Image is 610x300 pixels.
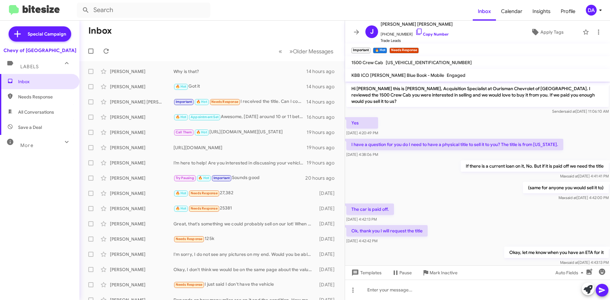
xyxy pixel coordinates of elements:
[346,139,563,150] p: I have a question for you do I need to have a physical title to sell it to you? The title is from...
[20,143,33,148] span: More
[559,195,609,200] span: Max [DATE] 4:42:00 PM
[346,217,377,222] span: [DATE] 4:42:13 PM
[191,206,218,210] span: Needs Response
[173,205,316,212] div: 25381
[386,60,472,65] span: [US_VEHICLE_IDENTIFICATION_NUMBER]
[191,191,218,195] span: Needs Response
[316,282,340,288] div: [DATE]
[173,221,316,227] div: Great, that's something we could probably sell on our lot! When would you be able to stop by so w...
[552,109,609,114] span: Sender [DATE] 11:06:10 AM
[173,190,316,197] div: 27,382
[110,251,173,257] div: [PERSON_NAME]
[176,206,186,210] span: 🔥 Hot
[173,251,316,257] div: I'm sorry, I do not see any pictures on my end. Would you be able to send them to my direct line?...
[88,26,112,36] h1: Inbox
[305,175,340,181] div: 20 hours ago
[176,84,186,89] span: 🔥 Hot
[176,237,203,241] span: Needs Response
[110,190,173,197] div: [PERSON_NAME]
[18,109,54,115] span: All Conversations
[176,176,194,180] span: Try Pausing
[173,160,307,166] div: I’m here to help! Are you interested in discussing your vehicle further or exploring options for ...
[316,266,340,273] div: [DATE]
[316,221,340,227] div: [DATE]
[316,236,340,242] div: [DATE]
[110,83,173,90] div: [PERSON_NAME]
[173,266,316,273] div: Okay, I don't think we would be on the same page about the value. I wouldn't even be selling one ...
[496,2,527,21] span: Calendar
[565,109,576,114] span: said at
[567,174,578,178] span: said at
[567,260,578,265] span: said at
[523,182,609,193] p: (same for anyone you would sell it to)
[176,130,192,134] span: Call Them
[173,144,307,151] div: [URL][DOMAIN_NAME]
[351,60,383,65] span: 1500 Crew Cab
[566,195,577,200] span: said at
[399,267,412,278] span: Pause
[351,72,444,78] span: KBB ICO [PERSON_NAME] Blue Book - Mobile
[560,174,609,178] span: Max [DATE] 4:41:41 PM
[275,45,286,58] button: Previous
[110,144,173,151] div: [PERSON_NAME]
[110,160,173,166] div: [PERSON_NAME]
[473,2,496,21] span: Inbox
[176,115,186,119] span: 🔥 Hot
[307,114,340,120] div: 16 hours ago
[306,99,340,105] div: 14 hours ago
[211,100,238,104] span: Needs Response
[351,48,370,53] small: Important
[306,68,340,75] div: 14 hours ago
[555,267,586,278] span: Auto Fields
[415,32,449,37] a: Copy Number
[18,94,72,100] span: Needs Response
[18,124,42,130] span: Save a Deal
[110,266,173,273] div: [PERSON_NAME]
[110,282,173,288] div: [PERSON_NAME]
[346,152,378,157] span: [DATE] 4:38:06 PM
[307,160,340,166] div: 19 hours ago
[514,26,579,38] button: Apply Tags
[430,267,457,278] span: Mark Inactive
[504,247,609,258] p: Okay, let me know when you have an ETA for it
[461,160,609,172] p: If there is a current loan on it, No. But if it is paid off we need the title
[110,175,173,181] div: [PERSON_NAME]
[346,130,378,135] span: [DATE] 4:20:49 PM
[350,267,382,278] span: Templates
[447,72,465,78] span: Engaged
[20,64,39,70] span: Labels
[345,267,387,278] button: Templates
[275,45,337,58] nav: Page navigation example
[110,221,173,227] div: [PERSON_NAME]
[3,47,76,54] div: Chevy of [GEOGRAPHIC_DATA]
[9,26,71,42] a: Special Campaign
[173,235,316,243] div: 125k
[346,203,394,215] p: The car is paid off.
[586,5,597,16] div: DA
[173,83,306,90] div: Got it
[279,47,282,55] span: «
[176,283,203,287] span: Needs Response
[307,129,340,136] div: 19 hours ago
[381,28,453,37] span: [PHONE_NUMBER]
[556,2,580,21] a: Profile
[176,191,186,195] span: 🔥 Hot
[370,27,374,37] span: J
[28,31,66,37] span: Special Campaign
[110,68,173,75] div: [PERSON_NAME]
[316,190,340,197] div: [DATE]
[527,2,556,21] a: Insights
[173,113,307,121] div: Awesome, [DATE] around 10 or 11 better?
[390,48,419,53] small: Needs Response
[540,26,564,38] span: Apply Tags
[381,37,453,44] span: Trade Leads
[381,20,453,28] span: [PERSON_NAME] [PERSON_NAME]
[550,267,591,278] button: Auto Fields
[77,3,210,18] input: Search
[293,48,333,55] span: Older Messages
[346,117,378,129] p: Yes
[346,225,428,237] p: Ok, thank you I will request the title
[173,68,306,75] div: Why is that?
[560,260,609,265] span: Max [DATE] 4:43:13 PM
